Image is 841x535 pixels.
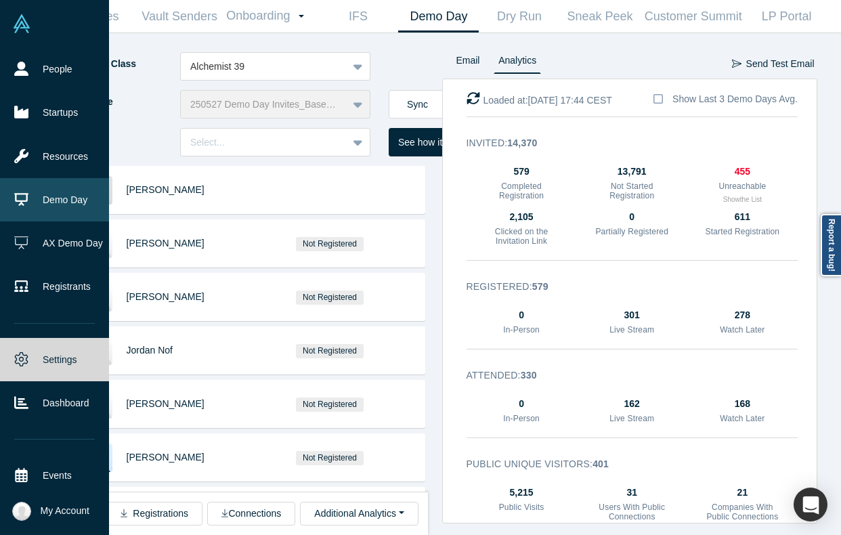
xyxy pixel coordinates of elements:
[127,398,204,409] a: [PERSON_NAME]
[594,165,670,179] div: 13,791
[532,281,548,292] strong: 579
[127,345,173,356] a: Jordan Nof
[559,1,640,33] a: Sneak Peek
[746,1,827,33] a: LP Portal
[594,308,670,322] div: 301
[389,128,479,156] button: See how it works
[704,325,780,335] h3: Watch Later
[594,414,670,423] h3: Live Stream
[704,397,780,411] div: 168
[127,291,204,302] a: [PERSON_NAME]
[12,502,89,521] button: My Account
[66,128,180,152] label: Template
[106,502,202,526] button: Registrations
[12,502,31,521] img: Katinka Harsányi's Account
[483,414,559,423] h3: In-Person
[704,486,780,500] div: 21
[723,194,762,205] button: Showthe List
[467,368,779,383] h3: Attended :
[704,227,780,236] h3: Started Registration
[137,1,221,33] a: Vault Senders
[672,92,798,106] div: Show Last 3 Demo Days Avg.
[592,458,609,469] strong: 401
[398,1,479,33] a: Demo Day
[640,1,746,33] a: Customer Summit
[300,502,418,526] button: Additional Analytics
[483,486,559,500] div: 5,215
[731,52,815,76] button: Send Test Email
[704,414,780,423] h3: Watch Later
[389,90,446,119] button: Sync
[66,52,180,76] label: Demoing Class
[41,504,89,518] span: My Account
[207,502,295,526] button: Connections
[594,502,670,522] h3: Users With Public Connections
[704,502,780,522] h3: Companies With Public Connections
[296,291,364,305] span: Not Registered
[483,165,559,179] div: 579
[521,370,537,381] strong: 330
[467,280,779,294] h3: Registered :
[483,397,559,411] div: 0
[494,52,541,74] a: Analytics
[221,1,318,32] a: Onboarding
[296,398,364,412] span: Not Registered
[296,451,364,465] span: Not Registered
[467,136,779,150] h3: Invited :
[66,90,180,114] label: List Name
[704,308,780,322] div: 278
[821,214,841,276] a: Report a bug!
[594,210,670,224] div: 0
[704,181,780,191] h3: Unreachable
[483,210,559,224] div: 2,105
[704,210,780,224] div: 611
[467,457,779,471] h3: Public Unique Visitors :
[452,52,485,74] a: Email
[296,237,364,251] span: Not Registered
[483,502,559,512] h3: Public Visits
[12,14,31,33] img: Alchemist Vault Logo
[483,181,559,201] h3: Completed Registration
[127,238,204,249] a: [PERSON_NAME]
[318,1,398,33] a: IFS
[594,486,670,500] div: 31
[483,325,559,335] h3: In-Person
[594,227,670,236] h3: Partially Registered
[479,1,559,33] a: Dry Run
[127,184,204,195] a: [PERSON_NAME]
[594,397,670,411] div: 162
[704,165,780,179] div: 455
[127,452,204,463] a: [PERSON_NAME]
[467,91,612,108] div: Loaded at: [DATE] 17:44 CEST
[594,181,670,201] h3: Not Started Registration
[483,308,559,322] div: 0
[296,344,364,358] span: Not Registered
[594,325,670,335] h3: Live Stream
[507,137,537,148] strong: 14,370
[483,227,559,247] h3: Clicked on the Invitation Link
